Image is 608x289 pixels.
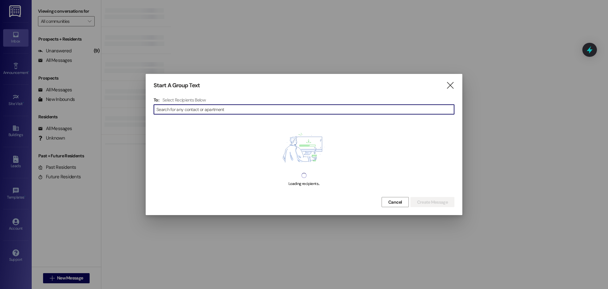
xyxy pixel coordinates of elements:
[154,82,200,89] h3: Start A Group Text
[417,199,448,206] span: Create Message
[154,97,159,103] h3: To:
[288,181,320,187] div: Loading recipients...
[388,199,402,206] span: Cancel
[410,197,454,207] button: Create Message
[162,97,206,103] h4: Select Recipients Below
[156,105,454,114] input: Search for any contact or apartment
[446,82,454,89] i: 
[382,197,409,207] button: Cancel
